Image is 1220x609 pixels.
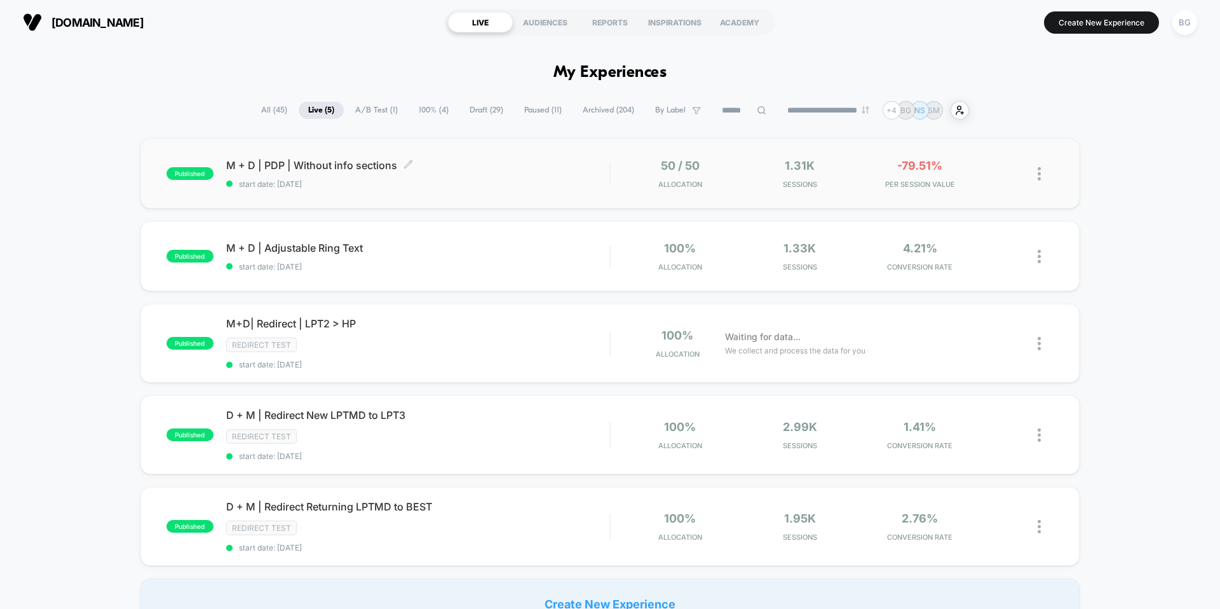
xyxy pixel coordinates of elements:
[902,512,938,525] span: 2.76%
[743,263,857,271] span: Sessions
[166,337,213,350] span: published
[19,12,147,32] button: [DOMAIN_NAME]
[743,180,857,189] span: Sessions
[23,13,42,32] img: Visually logo
[1038,250,1041,263] img: close
[226,500,609,513] span: D + M | Redirect Returning LPTMD to BEST
[914,106,925,115] p: NS
[743,533,857,542] span: Sessions
[166,428,213,441] span: published
[783,242,816,255] span: 1.33k
[166,520,213,533] span: published
[1038,167,1041,181] img: close
[226,179,609,189] span: start date: [DATE]
[299,102,344,119] span: Live ( 5 )
[553,64,667,82] h1: My Experiences
[658,263,702,271] span: Allocation
[642,12,707,32] div: INSPIRATIONS
[460,102,513,119] span: Draft ( 29 )
[226,262,609,271] span: start date: [DATE]
[862,106,869,114] img: end
[226,451,609,461] span: start date: [DATE]
[515,102,571,119] span: Paused ( 11 )
[226,338,297,352] span: Redirect Test
[1038,520,1041,533] img: close
[166,250,213,263] span: published
[1044,11,1159,34] button: Create New Experience
[226,543,609,552] span: start date: [DATE]
[226,521,297,535] span: Redirect Test
[226,159,609,172] span: M + D | PDP | Without info sections
[785,159,815,172] span: 1.31k
[226,242,609,254] span: M + D | Adjustable Ring Text
[904,420,936,434] span: 1.41%
[784,512,816,525] span: 1.95k
[900,106,911,115] p: BG
[863,533,977,542] span: CONVERSION RATE
[226,429,297,444] span: Redirect Test
[664,242,696,255] span: 100%
[226,360,609,369] span: start date: [DATE]
[661,159,700,172] span: 50 / 50
[928,106,940,115] p: SM
[783,420,817,434] span: 2.99k
[883,101,901,120] div: + 4
[903,242,937,255] span: 4.21%
[658,180,702,189] span: Allocation
[1169,10,1201,36] button: BG
[707,12,772,32] div: ACADEMY
[664,420,696,434] span: 100%
[863,263,977,271] span: CONVERSION RATE
[661,329,693,342] span: 100%
[664,512,696,525] span: 100%
[166,167,213,180] span: published
[409,102,458,119] span: 100% ( 4 )
[51,16,144,29] span: [DOMAIN_NAME]
[658,533,702,542] span: Allocation
[658,441,702,450] span: Allocation
[725,330,801,344] span: Waiting for data...
[655,106,686,115] span: By Label
[863,180,977,189] span: PER SESSION VALUE
[863,441,977,450] span: CONVERSION RATE
[656,350,700,359] span: Allocation
[252,102,297,119] span: All ( 45 )
[725,345,865,357] span: We collect and process the data for you
[1038,428,1041,442] img: close
[573,102,644,119] span: Archived ( 204 )
[448,12,513,32] div: LIVE
[897,159,942,172] span: -79.51%
[226,317,609,330] span: M+D| Redirect | LPT2 > HP
[226,409,609,421] span: D + M | Redirect New LPTMD to LPT3
[743,441,857,450] span: Sessions
[1038,337,1041,350] img: close
[513,12,578,32] div: AUDIENCES
[346,102,407,119] span: A/B Test ( 1 )
[578,12,642,32] div: REPORTS
[1172,10,1197,35] div: BG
